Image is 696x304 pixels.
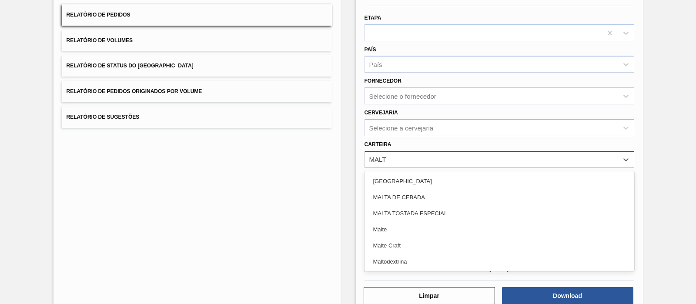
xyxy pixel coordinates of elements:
[365,78,402,84] label: Fornecedor
[365,189,634,205] div: MALTA DE CEBADA
[62,107,332,128] button: Relatório de Sugestões
[62,30,332,51] button: Relatório de Volumes
[365,254,634,270] div: Maltodextrina
[365,15,381,21] label: Etapa
[67,12,130,18] span: Relatório de Pedidos
[369,61,382,68] div: País
[67,37,133,43] span: Relatório de Volumes
[365,221,634,237] div: Malte
[67,114,140,120] span: Relatório de Sugestões
[67,63,194,69] span: Relatório de Status do [GEOGRAPHIC_DATA]
[365,173,634,189] div: [GEOGRAPHIC_DATA]
[369,93,436,100] div: Selecione o fornecedor
[67,88,202,94] span: Relatório de Pedidos Originados por Volume
[365,110,398,116] label: Cervejaria
[369,124,434,131] div: Selecione a cervejaria
[365,205,634,221] div: MALTA TOSTADA ESPECIAL
[365,237,634,254] div: Malte Craft
[365,47,376,53] label: País
[62,4,332,26] button: Relatório de Pedidos
[365,141,391,147] label: Carteira
[62,81,332,102] button: Relatório de Pedidos Originados por Volume
[62,55,332,77] button: Relatório de Status do [GEOGRAPHIC_DATA]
